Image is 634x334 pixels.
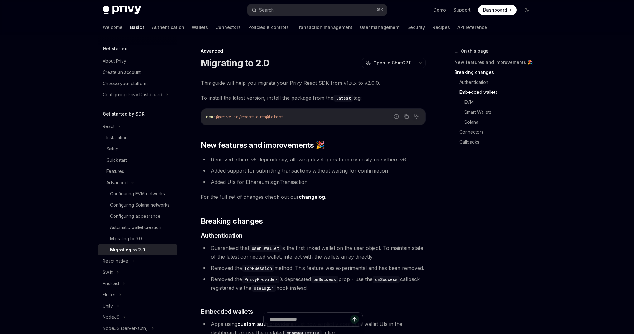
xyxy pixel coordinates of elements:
[483,7,507,13] span: Dashboard
[457,20,487,35] a: API reference
[459,77,537,87] a: Authentication
[106,179,128,186] div: Advanced
[103,269,113,276] div: Swift
[98,199,177,211] a: Configuring Solana networks
[110,190,165,198] div: Configuring EVM networks
[98,211,177,222] a: Configuring appearance
[392,112,400,121] button: Report incorrect code
[103,325,148,332] div: NodeJS (server-auth)
[98,132,177,143] a: Installation
[98,222,177,233] a: Automatic wallet creation
[433,20,450,35] a: Recipes
[478,5,517,15] a: Dashboard
[201,231,243,240] span: Authentication
[407,20,425,35] a: Security
[459,87,537,97] a: Embedded wallets
[103,302,113,310] div: Unity
[110,201,170,209] div: Configuring Solana networks
[459,127,537,137] a: Connectors
[103,80,148,87] div: Choose your platform
[216,114,283,120] span: @privy-io/react-auth@latest
[373,276,400,283] code: onSuccess
[412,112,420,121] button: Ask AI
[249,245,282,252] code: user.wallet
[103,57,126,65] div: About Privy
[402,112,410,121] button: Copy the contents from the code block
[98,233,177,244] a: Migrating to 3.0
[106,134,128,141] div: Installation
[201,307,253,316] span: Embedded wallets
[201,166,426,175] li: Added support for submitting transactions without waiting for confirmation
[211,265,424,271] span: Removed the method. This feature was experimental and has been removed.
[215,20,241,35] a: Connectors
[98,188,177,199] a: Configuring EVM networks
[299,194,325,200] a: changelog
[214,114,216,120] span: i
[433,7,446,13] a: Demo
[242,265,274,272] code: forkSession
[454,67,537,77] a: Breaking changes
[106,145,119,153] div: Setup
[103,69,141,76] div: Create an account
[201,57,269,69] h1: Migrating to 2.0
[251,285,276,292] code: useLogin
[201,193,426,201] span: For the full set of changes check out our .
[201,93,426,102] span: To install the latest version, install the package from the tag:
[103,6,141,14] img: dark logo
[98,155,177,166] a: Quickstart
[362,58,415,68] button: Open in ChatGPT
[201,140,325,150] span: New features and improvements 🎉
[201,216,263,226] span: Breaking changes
[106,168,124,175] div: Features
[377,7,383,12] span: ⌘ K
[103,313,119,321] div: NodeJS
[464,107,537,117] a: Smart Wallets
[522,5,532,15] button: Toggle dark mode
[98,78,177,89] a: Choose your platform
[242,276,279,283] code: PrivyProvider
[296,20,352,35] a: Transaction management
[461,47,489,55] span: On this page
[110,212,161,220] div: Configuring appearance
[103,91,162,98] div: Configuring Privy Dashboard
[98,143,177,155] a: Setup
[103,291,115,298] div: Flutter
[201,178,426,186] li: Added UIs for Ethereum signTransaction
[333,95,353,102] code: latest
[201,155,426,164] li: Removed ethers v5 dependency, allowing developers to more easily use ethers v6
[464,97,537,107] a: EVM
[98,244,177,255] a: Migrating to 2.0
[103,123,114,130] div: React
[211,276,420,291] span: Removed the ’s deprecated prop - use the callback registered via the hook instead.
[103,45,128,52] h5: Get started
[201,48,426,54] div: Advanced
[247,4,387,16] button: Search...⌘K
[259,6,277,14] div: Search...
[192,20,208,35] a: Wallets
[360,20,400,35] a: User management
[373,60,411,66] span: Open in ChatGPT
[201,79,426,87] span: This guide will help you migrate your Privy React SDK from v1.x.x to v2.0.0.
[103,20,123,35] a: Welcome
[110,235,142,242] div: Migrating to 3.0
[130,20,145,35] a: Basics
[103,110,145,118] h5: Get started by SDK
[110,246,145,254] div: Migrating to 2.0
[454,57,537,67] a: New features and improvements 🎉
[152,20,184,35] a: Authentication
[98,67,177,78] a: Create an account
[459,137,537,147] a: Callbacks
[248,20,289,35] a: Policies & controls
[98,55,177,67] a: About Privy
[110,224,161,231] div: Automatic wallet creation
[350,315,359,324] button: Send message
[103,280,119,287] div: Android
[453,7,471,13] a: Support
[98,166,177,177] a: Features
[206,114,214,120] span: npm
[103,257,128,265] div: React native
[211,245,423,260] span: Guaranteed that is the first linked wallet on the user object. To maintain state of the latest co...
[311,276,338,283] code: onSuccess
[464,117,537,127] a: Solana
[106,156,127,164] div: Quickstart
